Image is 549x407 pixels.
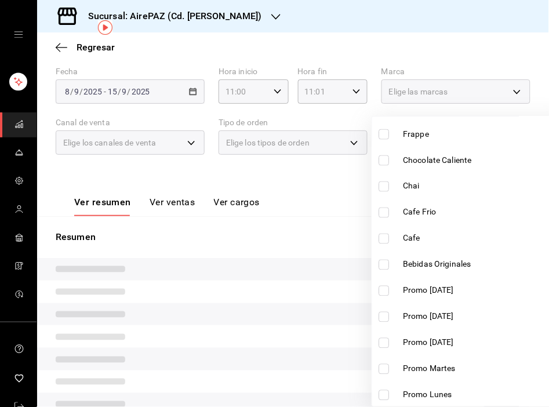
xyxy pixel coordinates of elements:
[98,20,112,35] img: Tooltip marker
